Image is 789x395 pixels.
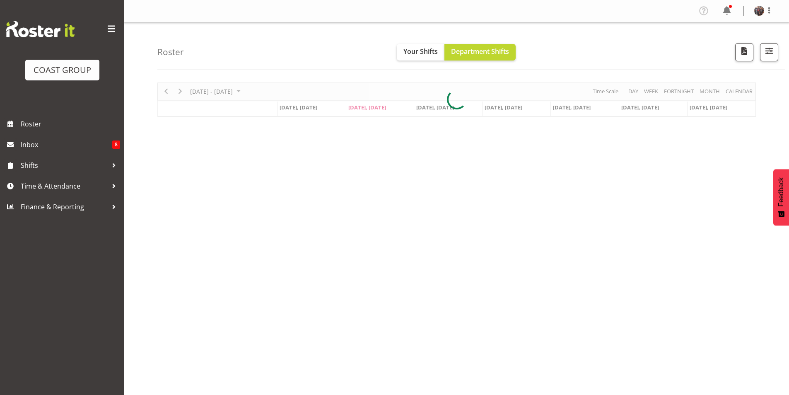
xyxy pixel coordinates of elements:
[21,201,108,213] span: Finance & Reporting
[773,169,789,225] button: Feedback - Show survey
[451,47,509,56] span: Department Shifts
[34,64,91,76] div: COAST GROUP
[21,138,112,151] span: Inbox
[754,6,764,16] img: jesse-hawiraafba0e14f015e991903d6a910b520cc6.png
[112,141,120,149] span: 8
[760,43,778,61] button: Filter Shifts
[735,43,753,61] button: Download a PDF of the roster according to the set date range.
[444,44,516,61] button: Department Shifts
[21,180,108,192] span: Time & Attendance
[403,47,438,56] span: Your Shifts
[6,21,75,37] img: Rosterit website logo
[157,47,184,57] h4: Roster
[21,118,120,130] span: Roster
[21,159,108,172] span: Shifts
[777,177,785,206] span: Feedback
[397,44,444,61] button: Your Shifts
